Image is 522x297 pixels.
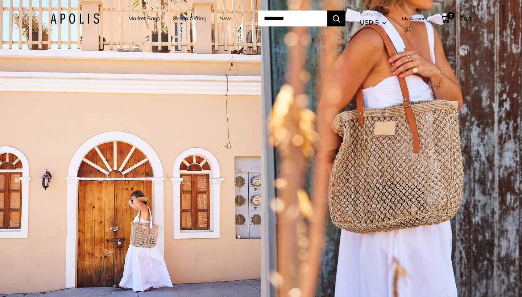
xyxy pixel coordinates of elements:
[128,13,160,24] a: Market Bags
[447,12,455,19] span: 0
[327,11,345,26] button: Search
[258,11,327,26] input: Search...
[219,13,231,24] a: New
[360,9,386,19] span: Currency
[459,14,472,22] span: Cart
[173,13,207,24] a: Group Gifting
[360,18,379,26] span: USD $
[50,13,99,24] img: Apolis
[402,14,428,23] a: My Account
[440,13,472,24] a: 0 Cart
[360,17,386,28] button: USD $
